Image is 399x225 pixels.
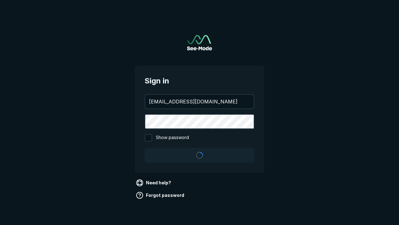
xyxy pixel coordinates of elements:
a: Need help? [135,178,174,188]
a: Forgot password [135,190,187,200]
img: See-Mode Logo [187,35,212,50]
a: Go to sign in [187,35,212,50]
span: Sign in [145,75,254,87]
span: Show password [156,134,189,142]
input: your@email.com [145,95,254,108]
